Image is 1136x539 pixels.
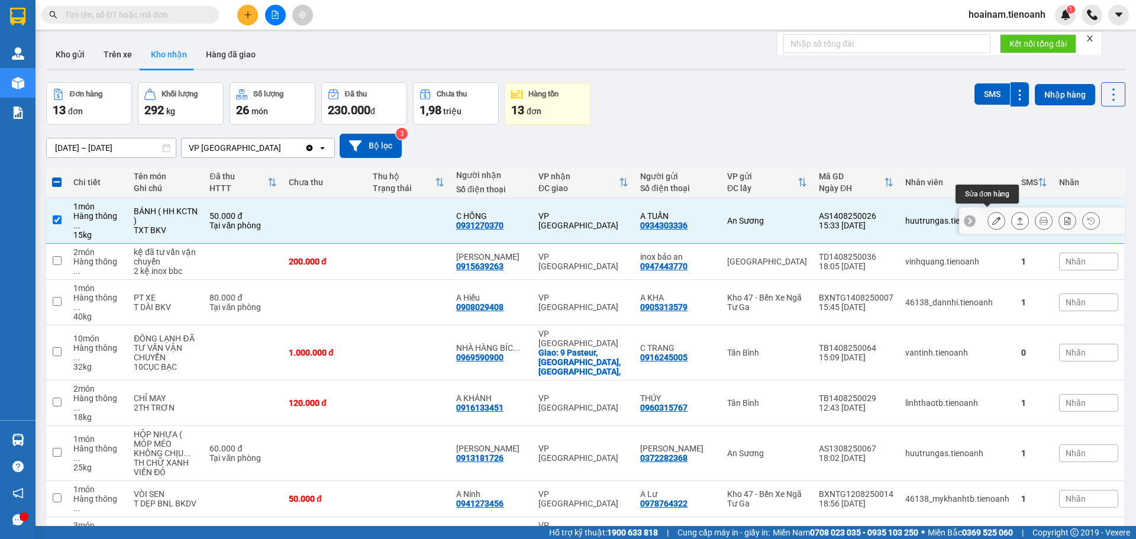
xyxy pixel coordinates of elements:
[73,211,122,230] div: Hàng thông thường
[928,526,1013,539] span: Miền Bắc
[68,106,83,116] span: đơn
[813,167,899,198] th: Toggle SortBy
[962,528,1013,537] strong: 0369 525 060
[5,66,89,79] div: Nhận:
[73,343,122,362] div: Hàng thông thường
[73,353,80,362] span: ...
[209,183,267,193] div: HTTT
[905,398,1009,408] div: linhthaotb.tienoanh
[47,138,176,157] input: Select a date range.
[134,362,198,372] div: 10CỤC BẠC
[959,7,1055,22] span: hoainam.tienoanh
[456,170,527,180] div: Người nhận
[328,103,370,117] span: 230.000
[125,67,172,77] span: 0876669266
[905,298,1009,307] div: 46138_dannhi.tienoanh
[819,343,893,353] div: TB1408250064
[373,183,435,193] div: Trạng thái
[298,11,306,19] span: aim
[73,312,122,321] div: 40 kg
[61,5,172,24] div: Nhà xe Tiến Oanh
[340,134,402,158] button: Bộ lọc
[819,453,893,463] div: 18:02 [DATE]
[538,489,628,508] div: VP [GEOGRAPHIC_DATA]
[819,172,884,181] div: Mã GD
[65,8,205,21] input: Tìm tên, số ĐT hoặc mã đơn
[134,403,198,412] div: 2TH TRƠN
[1021,348,1047,357] div: 0
[94,40,141,69] button: Trên xe
[1070,528,1079,537] span: copyright
[640,453,688,463] div: 0372282368
[456,293,527,302] div: A Hiếu
[17,80,21,90] span: 1
[727,257,807,266] div: [GEOGRAPHIC_DATA]
[640,221,688,230] div: 0934303336
[456,353,504,362] div: 0969590900
[456,489,527,499] div: A Ninh
[73,202,122,211] div: 1 món
[183,448,191,458] span: ...
[134,393,198,403] div: CHỈ MAY
[956,185,1019,204] div: Sửa đơn hàng
[532,167,634,198] th: Toggle SortBy
[640,343,715,353] div: C TRANG
[1066,348,1086,357] span: Nhãn
[443,106,461,116] span: triệu
[456,185,527,194] div: Số điện thoại
[20,54,43,64] span: THOA
[73,412,122,422] div: 18 kg
[1009,37,1067,50] span: Kết nối tổng đài
[305,143,314,153] svg: Clear value
[1021,257,1047,266] div: 1
[73,302,80,312] span: ...
[1021,448,1047,458] div: 1
[73,504,80,513] span: ...
[819,499,893,508] div: 18:56 [DATE]
[640,252,715,262] div: inox bảo an
[538,348,628,376] div: Giao: 9 Pasteur, Đà Lạt, Lâm Đồng,
[905,348,1009,357] div: vantinh.tienoanh
[5,53,89,66] div: Gửi:
[209,302,277,312] div: Tại văn phòng
[456,262,504,271] div: 0915639263
[134,499,198,508] div: T DẸP BNL BKDV
[1066,398,1086,408] span: Nhãn
[1086,34,1094,43] span: close
[727,183,798,193] div: ĐC lấy
[819,262,893,271] div: 18:05 [DATE]
[1060,9,1071,20] img: icon-new-feature
[204,167,283,198] th: Toggle SortBy
[640,302,688,312] div: 0905313579
[367,167,450,198] th: Toggle SortBy
[1035,84,1095,105] button: Nhập hàng
[345,90,367,98] div: Đã thu
[73,247,122,257] div: 2 món
[1066,494,1086,504] span: Nhãn
[456,252,527,262] div: nguyễn xô
[289,257,360,266] div: 200.000 đ
[640,393,715,403] div: THÚY
[134,430,198,458] div: HỘP NHỰA ( MÓP MÉO KHÔNG CHỊU TRÁCH NHIỆM )
[73,283,122,293] div: 1 món
[73,434,122,444] div: 1 món
[12,47,24,60] img: warehouse-icon
[819,393,893,403] div: TB1408250029
[134,293,198,302] div: PT XE
[538,172,619,181] div: VP nhận
[921,530,925,535] span: ⚪️
[974,83,1010,105] button: SMS
[209,444,277,453] div: 60.000 đ
[49,11,57,19] span: search
[667,526,669,539] span: |
[5,79,47,105] div: SL:
[12,461,24,472] span: question-circle
[905,448,1009,458] div: huutrungas.tienoanh
[1021,398,1047,408] div: 1
[271,11,279,19] span: file-add
[456,499,504,508] div: 0941273456
[1067,5,1075,14] sup: 1
[46,82,132,125] button: Đơn hàng13đơn
[727,293,807,312] div: Kho 47 - Bến Xe Ngã Tư Ga
[166,106,175,116] span: kg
